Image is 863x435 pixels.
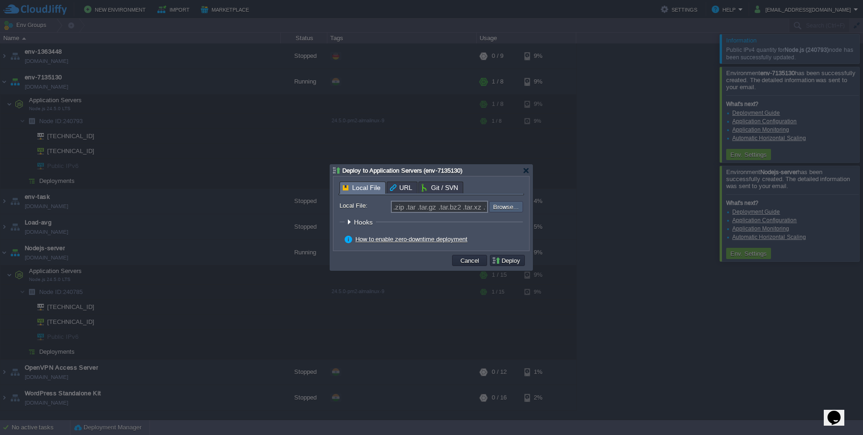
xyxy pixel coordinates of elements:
button: Deploy [492,256,523,265]
button: Cancel [458,256,482,265]
span: Local File [343,182,381,194]
label: Local File: [340,201,390,210]
span: Deploy to Application Servers (env-7135130) [342,167,462,174]
span: Hooks [354,218,375,226]
iframe: chat widget [824,398,854,426]
a: How to enable zero-downtime deployment [355,236,467,243]
span: Git / SVN [422,182,458,193]
span: URL [390,182,412,193]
